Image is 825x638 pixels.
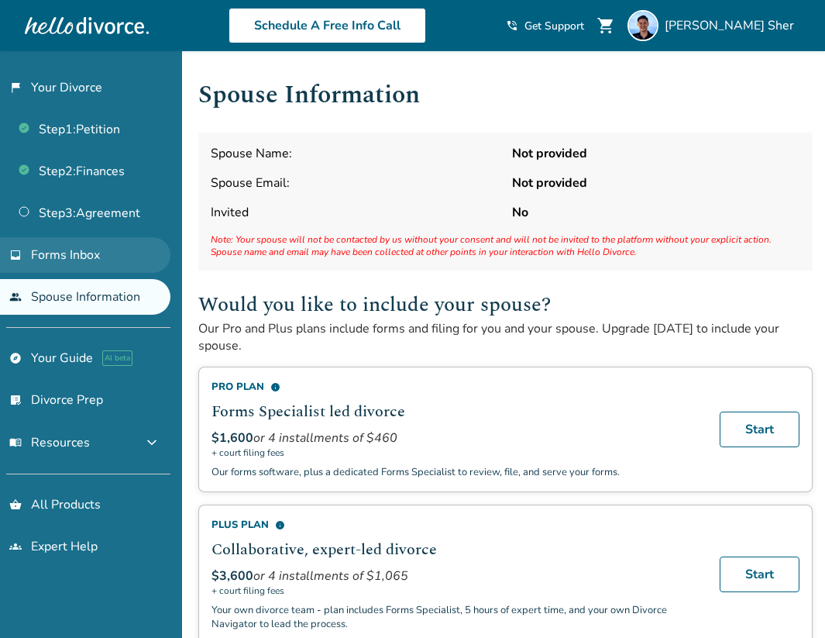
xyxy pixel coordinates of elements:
[31,247,100,264] span: Forms Inbox
[198,320,813,354] p: Our Pro and Plus plans include forms and filing for you and your spouse. Upgrade [DATE] to includ...
[596,16,615,35] span: shopping_cart
[512,204,801,221] strong: No
[748,564,825,638] iframe: Chat Widget
[9,291,22,303] span: people
[211,429,701,447] div: or 4 installments of $460
[143,433,161,452] span: expand_more
[211,567,253,585] span: $3,600
[211,233,800,258] span: Note: Your spouse will not be contacted by us without your consent and will not be invited to the...
[211,400,701,423] h2: Forms Specialist led divorce
[211,145,500,162] span: Spouse Name:
[506,19,518,32] span: phone_in_talk
[9,434,90,451] span: Resources
[211,465,701,479] p: Our forms software, plus a dedicated Forms Specialist to review, file, and serve your forms.
[720,557,799,592] a: Start
[9,540,22,553] span: groups
[524,19,584,33] span: Get Support
[211,585,701,597] span: + court filing fees
[211,204,500,221] span: Invited
[211,567,701,585] div: or 4 installments of $1,065
[275,520,285,530] span: info
[9,436,22,449] span: menu_book
[720,412,799,447] a: Start
[211,447,701,459] span: + court filing fees
[211,429,253,447] span: $1,600
[211,174,500,191] span: Spouse Email:
[270,382,280,392] span: info
[229,8,426,43] a: Schedule A Free Info Call
[9,249,22,261] span: inbox
[506,19,584,33] a: phone_in_talkGet Support
[512,145,801,162] strong: Not provided
[211,603,701,631] p: Your own divorce team - plan includes Forms Specialist, 5 hours of expert time, and your own Divo...
[211,538,701,561] h2: Collaborative, expert-led divorce
[198,289,813,320] h2: Would you like to include your spouse?
[512,174,801,191] strong: Not provided
[211,518,701,532] div: Plus Plan
[9,352,22,364] span: explore
[665,17,800,34] span: [PERSON_NAME] Sher
[198,76,813,114] h1: Spouse Information
[211,380,701,394] div: Pro Plan
[9,498,22,511] span: shopping_basket
[9,81,22,94] span: flag_2
[102,350,132,366] span: AI beta
[627,10,658,41] img: Omar Sher
[9,394,22,406] span: list_alt_check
